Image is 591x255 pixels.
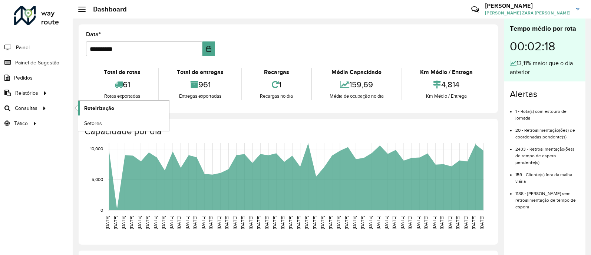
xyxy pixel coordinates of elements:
div: Km Médio / Entrega [404,68,489,77]
li: 20 - Retroalimentação(ões) de coordenadas pendente(s) [515,121,580,140]
text: [DATE] [280,216,285,229]
div: 00:02:18 [510,34,580,59]
text: [DATE] [463,216,468,229]
a: Setores [78,116,169,131]
button: Choose Date [202,41,215,56]
text: [DATE] [352,216,357,229]
div: 1 [244,77,309,93]
text: [DATE] [169,216,174,229]
text: [DATE] [344,216,349,229]
div: 159,69 [314,77,400,93]
text: [DATE] [121,216,126,229]
text: [DATE] [192,216,197,229]
text: [DATE] [224,216,229,229]
div: Média de ocupação no dia [314,93,400,100]
span: [PERSON_NAME] ZARA [PERSON_NAME] [485,10,571,16]
text: [DATE] [176,216,181,229]
div: 961 [161,77,240,93]
text: [DATE] [384,216,389,229]
text: [DATE] [248,216,253,229]
text: [DATE] [408,216,413,229]
span: Tático [14,120,28,127]
text: [DATE] [129,216,134,229]
div: Entregas exportadas [161,93,240,100]
text: [DATE] [416,216,420,229]
span: Setores [84,120,102,127]
li: 1188 - [PERSON_NAME] sem retroalimentação de tempo de espera [515,185,580,210]
div: 4,814 [404,77,489,93]
text: [DATE] [304,216,309,229]
div: 61 [88,77,156,93]
div: Total de entregas [161,68,240,77]
span: Pedidos [14,74,33,82]
span: Roteirização [84,104,114,112]
span: Painel de Sugestão [15,59,59,67]
div: Total de rotas [88,68,156,77]
div: 13,11% maior que o dia anterior [510,59,580,77]
text: 0 [100,208,103,212]
text: [DATE] [153,216,158,229]
text: [DATE] [448,216,452,229]
span: Relatórios [15,89,38,97]
text: 5,000 [92,177,103,182]
text: [DATE] [256,216,261,229]
a: Roteirização [78,101,169,115]
span: Consultas [15,104,37,112]
text: [DATE] [328,216,333,229]
div: Média Capacidade [314,68,400,77]
text: 10,000 [90,147,103,151]
div: Tempo médio por rota [510,24,580,34]
text: [DATE] [400,216,405,229]
text: [DATE] [368,216,373,229]
text: [DATE] [161,216,166,229]
text: [DATE] [296,216,301,229]
text: [DATE] [264,216,269,229]
text: [DATE] [240,216,245,229]
span: Painel [16,44,30,51]
text: [DATE] [439,216,444,229]
text: [DATE] [376,216,381,229]
text: [DATE] [320,216,325,229]
li: 1 - Rota(s) com estouro de jornada [515,103,580,121]
text: [DATE] [185,216,189,229]
label: Data [86,30,101,39]
text: [DATE] [423,216,428,229]
text: [DATE] [137,216,142,229]
div: Rotas exportadas [88,93,156,100]
text: [DATE] [217,216,221,229]
text: [DATE] [113,216,118,229]
li: 2433 - Retroalimentação(ões) de tempo de espera pendente(s) [515,140,580,166]
li: 159 - Cliente(s) fora da malha viária [515,166,580,185]
text: [DATE] [232,216,237,229]
text: [DATE] [105,216,110,229]
h2: Dashboard [86,5,127,13]
text: [DATE] [201,216,205,229]
text: [DATE] [312,216,317,229]
text: [DATE] [471,216,476,229]
div: Recargas [244,68,309,77]
text: [DATE] [272,216,277,229]
div: Recargas no dia [244,93,309,100]
h3: [PERSON_NAME] [485,2,571,9]
text: [DATE] [455,216,460,229]
text: [DATE] [336,216,341,229]
text: [DATE] [432,216,436,229]
text: [DATE] [360,216,365,229]
text: [DATE] [145,216,150,229]
h4: Capacidade por dia [85,126,491,137]
a: Contato Rápido [467,1,483,17]
h4: Alertas [510,89,580,100]
text: [DATE] [288,216,293,229]
text: [DATE] [479,216,484,229]
text: [DATE] [208,216,213,229]
div: Km Médio / Entrega [404,93,489,100]
text: [DATE] [392,216,397,229]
